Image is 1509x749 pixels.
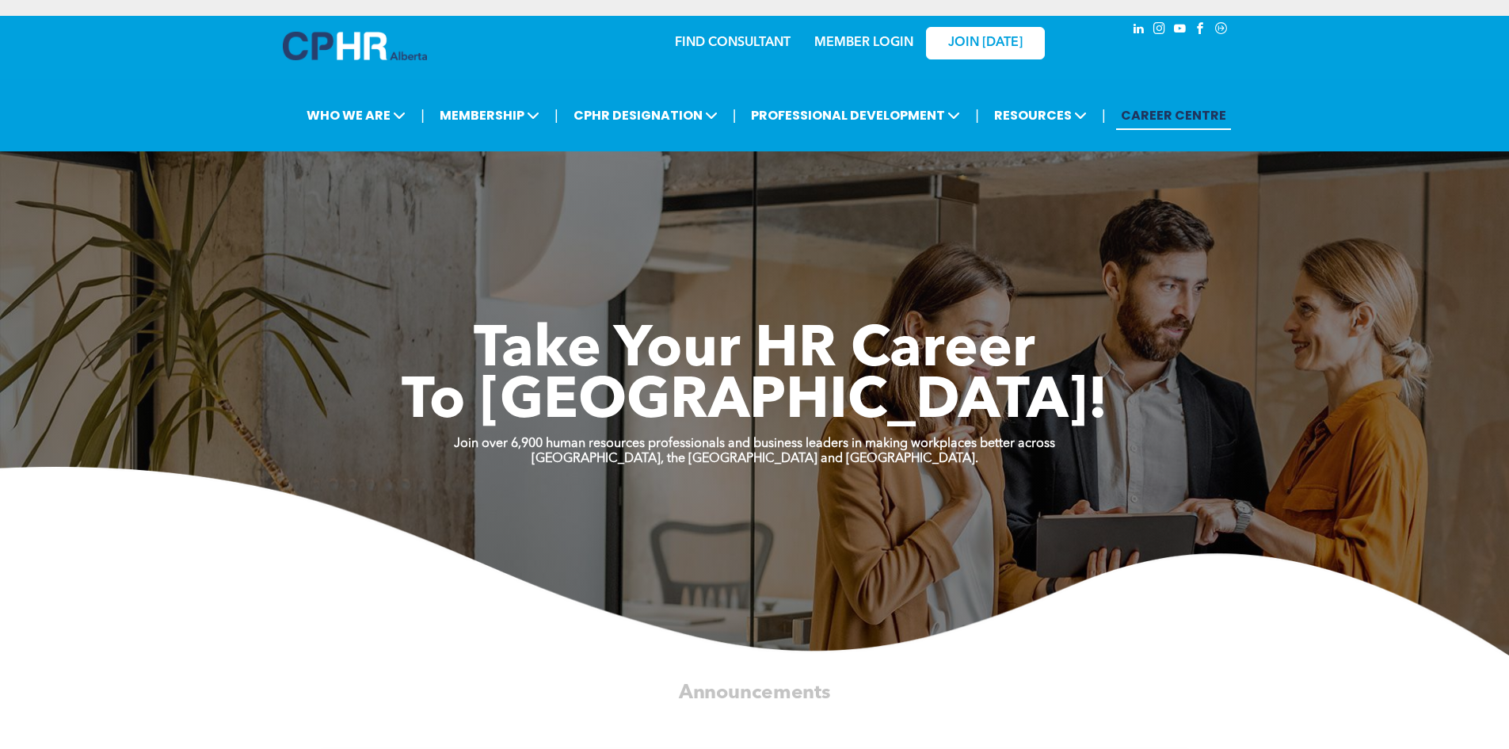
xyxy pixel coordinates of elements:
a: youtube [1172,20,1189,41]
a: FIND CONSULTANT [675,36,791,49]
li: | [1102,99,1106,132]
a: instagram [1151,20,1168,41]
a: MEMBER LOGIN [814,36,913,49]
span: PROFESSIONAL DEVELOPMENT [746,101,965,130]
span: CPHR DESIGNATION [569,101,722,130]
li: | [421,99,425,132]
span: JOIN [DATE] [948,36,1023,51]
a: CAREER CENTRE [1116,101,1231,130]
span: Announcements [679,683,831,702]
strong: Join over 6,900 human resources professionals and business leaders in making workplaces better ac... [454,438,1055,450]
a: JOIN [DATE] [926,27,1045,59]
span: MEMBERSHIP [435,101,544,130]
a: Social network [1213,20,1230,41]
span: WHO WE ARE [302,101,410,130]
span: To [GEOGRAPHIC_DATA]! [402,374,1108,431]
a: facebook [1192,20,1210,41]
span: Take Your HR Career [474,323,1035,380]
strong: [GEOGRAPHIC_DATA], the [GEOGRAPHIC_DATA] and [GEOGRAPHIC_DATA]. [532,453,978,465]
li: | [733,99,737,132]
span: RESOURCES [989,101,1092,130]
li: | [554,99,558,132]
img: A blue and white logo for cp alberta [283,32,427,60]
li: | [975,99,979,132]
a: linkedin [1130,20,1148,41]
